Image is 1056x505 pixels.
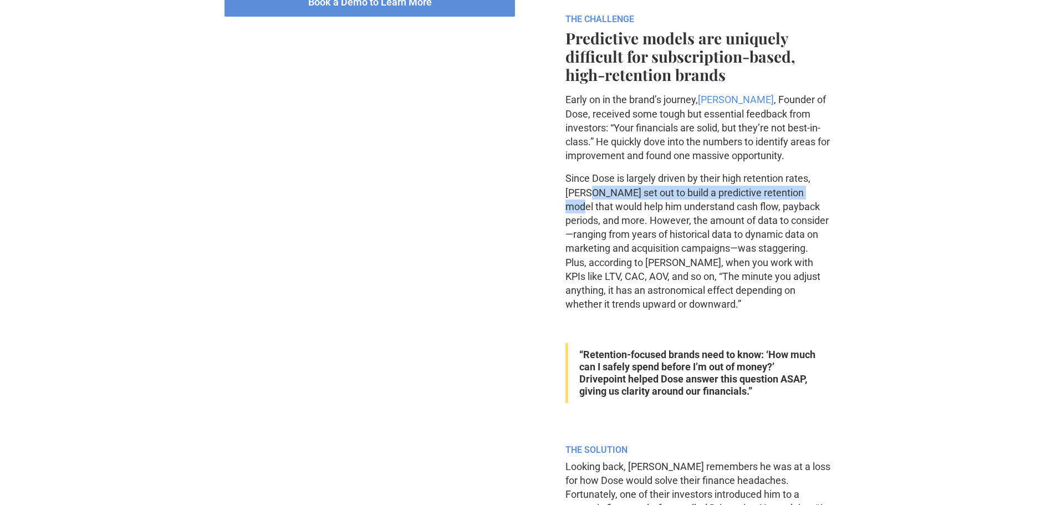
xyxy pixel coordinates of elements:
strong: Predictive models are uniquely difficult for subscription-based, high-retention brands [565,28,795,85]
p: ‍ [565,320,831,334]
p: Early on in the brand’s journey, , Founder of Dose, received some tough but essential feedback fr... [565,93,831,162]
h6: THE SOLUTION [565,445,831,455]
h6: THE CHALLENGE [565,14,831,24]
p: ‍ [565,409,831,422]
p: Since Dose is largely driven by their high retention rates, [PERSON_NAME] set out to build a pred... [565,171,831,311]
strong: “Retention-focused brands need to know: ‘How much can I safely spend before I’m out of money?’ Dr... [579,349,815,397]
a: [PERSON_NAME] [698,94,774,105]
